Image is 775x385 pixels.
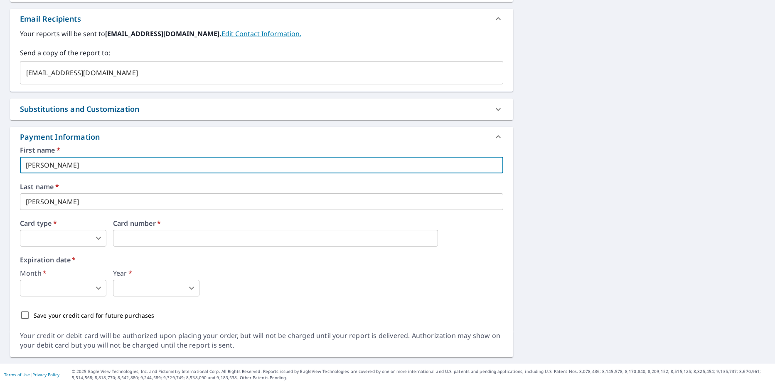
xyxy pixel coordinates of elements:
[20,257,503,263] label: Expiration date
[10,99,513,120] div: Substitutions and Customization
[113,220,503,227] label: Card number
[221,29,301,38] a: EditContactInfo
[34,311,155,320] p: Save your credit card for future purchases
[20,331,503,350] div: Your credit or debit card will be authorized upon placing your order, but will not be charged unt...
[20,48,503,58] label: Send a copy of the report to:
[113,280,199,296] div: ​
[20,104,139,115] div: Substitutions and Customization
[113,230,438,247] iframe: secure payment field
[32,372,59,378] a: Privacy Policy
[4,372,59,377] p: |
[10,127,513,147] div: Payment Information
[20,220,106,227] label: Card type
[20,183,503,190] label: Last name
[20,13,81,25] div: Email Recipients
[10,9,513,29] div: Email Recipients
[4,372,30,378] a: Terms of Use
[105,29,221,38] b: [EMAIL_ADDRESS][DOMAIN_NAME].
[20,29,503,39] label: Your reports will be sent to
[20,230,106,247] div: ​
[113,270,199,276] label: Year
[72,368,771,381] p: © 2025 Eagle View Technologies, Inc. and Pictometry International Corp. All Rights Reserved. Repo...
[20,131,103,143] div: Payment Information
[20,147,503,153] label: First name
[20,270,106,276] label: Month
[20,280,106,296] div: ​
